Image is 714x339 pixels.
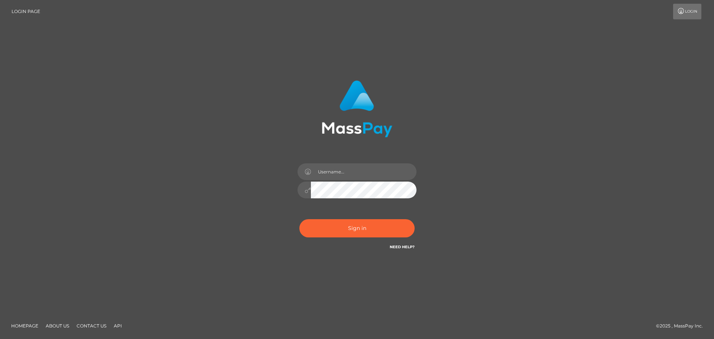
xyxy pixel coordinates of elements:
div: © 2025 , MassPay Inc. [656,322,708,330]
button: Sign in [299,219,415,237]
a: Homepage [8,320,41,332]
a: Login Page [12,4,40,19]
a: Need Help? [390,244,415,249]
a: Login [673,4,701,19]
img: MassPay Login [322,80,392,137]
a: Contact Us [74,320,109,332]
a: API [111,320,125,332]
input: Username... [311,163,416,180]
a: About Us [43,320,72,332]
